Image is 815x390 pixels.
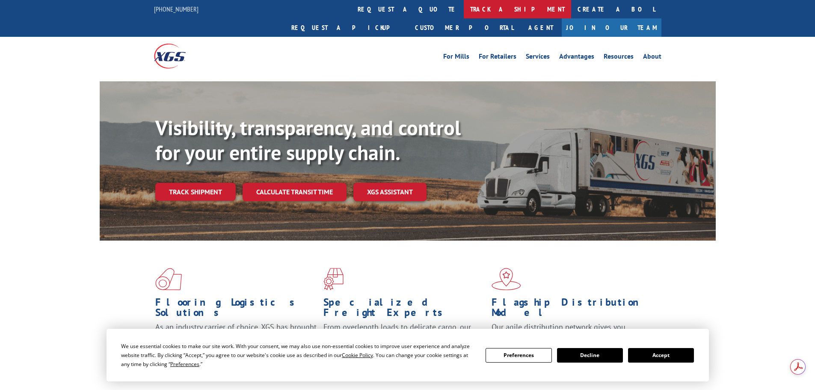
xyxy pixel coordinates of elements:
a: Services [526,53,550,63]
button: Decline [557,348,623,363]
h1: Flagship Distribution Model [492,297,653,322]
p: From overlength loads to delicate cargo, our experienced staff knows the best way to move your fr... [323,322,485,360]
span: Preferences [170,360,199,368]
b: Visibility, transparency, and control for your entire supply chain. [155,114,461,166]
a: Calculate transit time [243,183,347,201]
a: For Mills [443,53,469,63]
img: xgs-icon-focused-on-flooring-red [323,268,344,290]
a: XGS ASSISTANT [353,183,427,201]
a: For Retailers [479,53,516,63]
img: xgs-icon-total-supply-chain-intelligence-red [155,268,182,290]
button: Accept [628,348,694,363]
button: Preferences [486,348,551,363]
a: Request a pickup [285,18,409,37]
span: Cookie Policy [342,351,373,359]
h1: Flooring Logistics Solutions [155,297,317,322]
a: Agent [520,18,562,37]
a: Join Our Team [562,18,661,37]
img: xgs-icon-flagship-distribution-model-red [492,268,521,290]
a: [PHONE_NUMBER] [154,5,199,13]
span: Our agile distribution network gives you nationwide inventory management on demand. [492,322,649,342]
span: As an industry carrier of choice, XGS has brought innovation and dedication to flooring logistics... [155,322,317,352]
a: Resources [604,53,634,63]
h1: Specialized Freight Experts [323,297,485,322]
a: Customer Portal [409,18,520,37]
a: Advantages [559,53,594,63]
div: We use essential cookies to make our site work. With your consent, we may also use non-essential ... [121,342,475,369]
div: Cookie Consent Prompt [107,329,709,381]
a: Track shipment [155,183,236,201]
a: About [643,53,661,63]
